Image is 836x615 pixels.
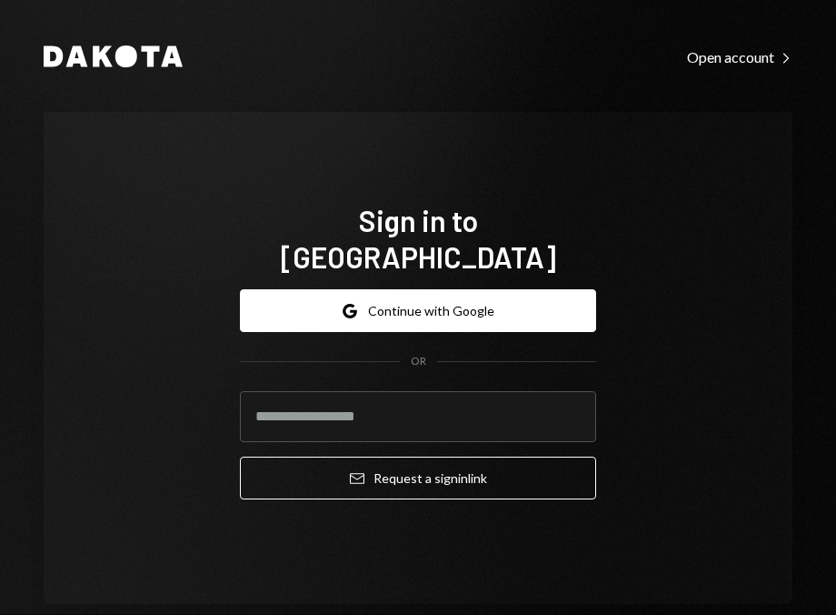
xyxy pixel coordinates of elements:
h1: Sign in to [GEOGRAPHIC_DATA] [240,202,596,275]
button: Request a signinlink [240,457,596,499]
div: Open account [687,48,792,66]
div: OR [411,354,426,369]
a: Open account [687,46,792,66]
button: Continue with Google [240,289,596,332]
